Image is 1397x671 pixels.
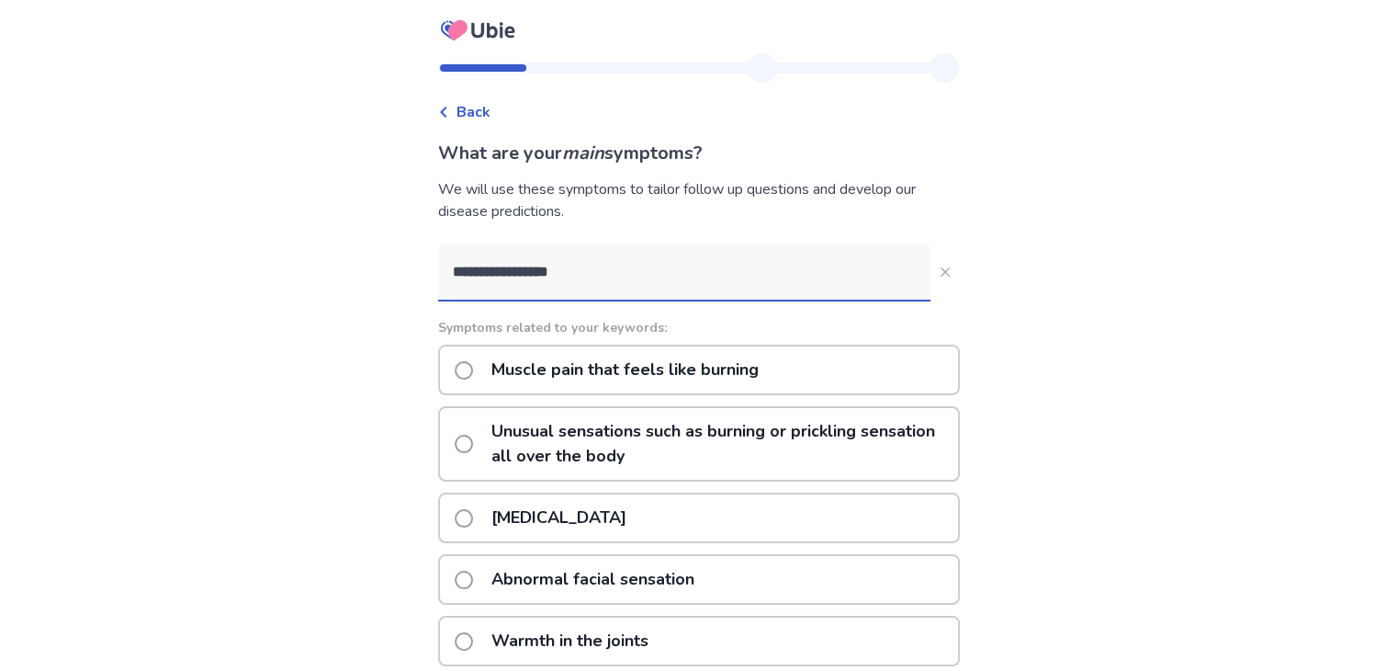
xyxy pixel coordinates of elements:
[438,140,960,167] p: What are your symptoms?
[480,556,705,603] p: Abnormal facial sensation
[562,141,604,165] i: main
[480,618,659,665] p: Warmth in the joints
[480,347,770,393] p: Muscle pain that feels like burning
[456,101,490,123] span: Back
[480,495,637,541] p: [MEDICAL_DATA]
[438,245,930,300] input: Close
[930,257,960,287] button: Close
[438,178,960,222] div: We will use these symptoms to tailor follow up questions and develop our disease predictions.
[480,408,958,480] p: Unusual sensations such as burning or prickling sensation all over the body
[438,318,960,337] p: Symptoms related to your keywords:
